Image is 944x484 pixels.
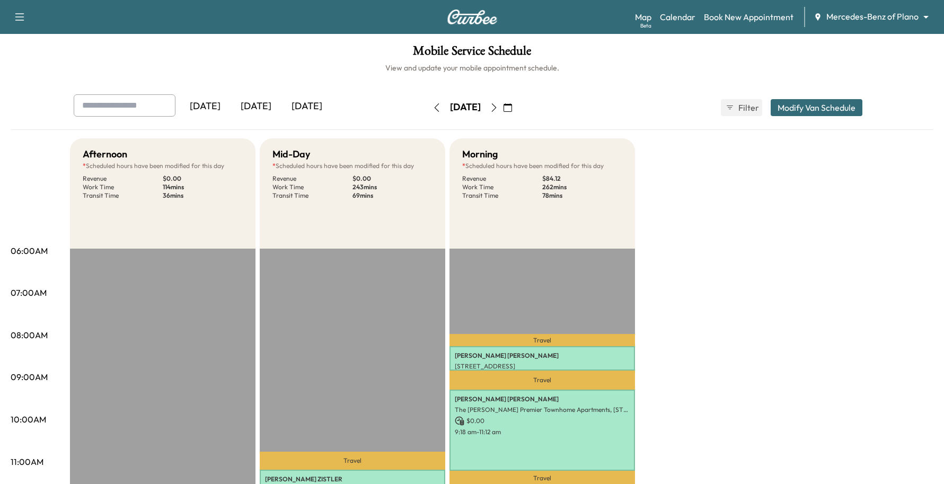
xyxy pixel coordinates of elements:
[455,351,630,360] p: [PERSON_NAME] [PERSON_NAME]
[272,147,310,162] h5: Mid-Day
[265,475,440,483] p: [PERSON_NAME] ZISTLER
[455,428,630,436] p: 9:18 am - 11:12 am
[11,286,47,299] p: 07:00AM
[272,174,352,183] p: Revenue
[83,191,163,200] p: Transit Time
[542,174,622,183] p: $ 84.12
[542,183,622,191] p: 262 mins
[83,174,163,183] p: Revenue
[163,174,243,183] p: $ 0.00
[11,329,48,341] p: 08:00AM
[826,11,919,23] span: Mercedes-Benz of Plano
[449,371,635,390] p: Travel
[449,334,635,346] p: Travel
[462,183,542,191] p: Work Time
[738,101,757,114] span: Filter
[83,183,163,191] p: Work Time
[635,11,651,23] a: MapBeta
[352,191,433,200] p: 69 mins
[542,191,622,200] p: 78 mins
[462,147,498,162] h5: Morning
[771,99,862,116] button: Modify Van Schedule
[455,406,630,414] p: The [PERSON_NAME] Premier Townhome Apartments, [STREET_ADDRESS][PERSON_NAME]
[640,22,651,30] div: Beta
[272,183,352,191] p: Work Time
[455,362,630,371] p: [STREET_ADDRESS]
[462,191,542,200] p: Transit Time
[11,413,46,426] p: 10:00AM
[352,183,433,191] p: 243 mins
[11,63,933,73] h6: View and update your mobile appointment schedule.
[721,99,762,116] button: Filter
[272,162,433,170] p: Scheduled hours have been modified for this day
[462,174,542,183] p: Revenue
[260,452,445,470] p: Travel
[83,147,127,162] h5: Afternoon
[11,371,48,383] p: 09:00AM
[455,395,630,403] p: [PERSON_NAME] [PERSON_NAME]
[447,10,498,24] img: Curbee Logo
[352,174,433,183] p: $ 0.00
[163,191,243,200] p: 36 mins
[83,162,243,170] p: Scheduled hours have been modified for this day
[462,162,622,170] p: Scheduled hours have been modified for this day
[11,244,48,257] p: 06:00AM
[231,94,281,119] div: [DATE]
[281,94,332,119] div: [DATE]
[450,101,481,114] div: [DATE]
[11,455,43,468] p: 11:00AM
[455,416,630,426] p: $ 0.00
[272,191,352,200] p: Transit Time
[11,45,933,63] h1: Mobile Service Schedule
[660,11,695,23] a: Calendar
[163,183,243,191] p: 114 mins
[180,94,231,119] div: [DATE]
[704,11,793,23] a: Book New Appointment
